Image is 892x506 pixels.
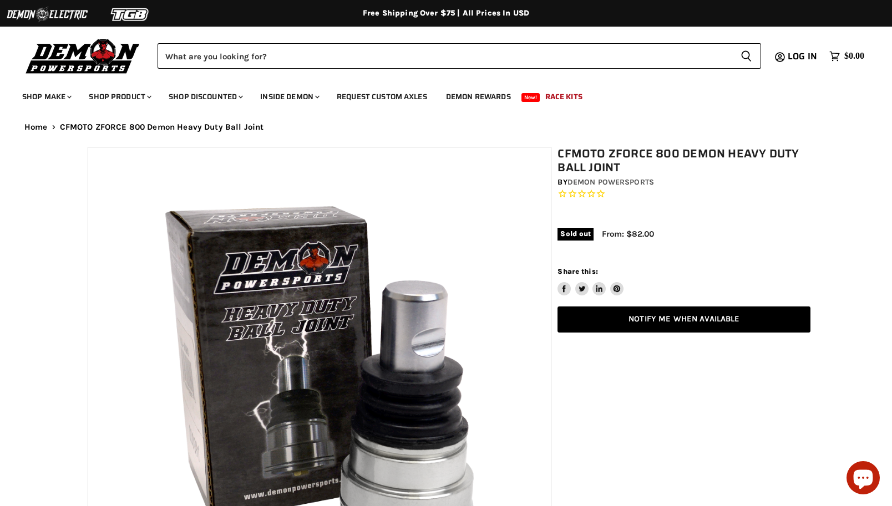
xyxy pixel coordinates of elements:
span: Share this: [557,267,597,275]
a: $0.00 [824,48,870,64]
a: Shop Discounted [160,85,250,108]
span: Rated 0.0 out of 5 stars 0 reviews [557,188,810,200]
a: Home [24,122,48,132]
inbox-online-store-chat: Shopify online store chat [843,461,883,497]
button: Search [732,43,761,69]
nav: Breadcrumbs [2,122,890,132]
a: Shop Make [14,85,78,108]
ul: Main menu [14,81,861,108]
aside: Share this: [557,267,624,296]
a: Demon Powersports [567,177,654,187]
a: Log in [783,52,824,62]
span: CFMOTO ZFORCE 800 Demon Heavy Duty Ball Joint [60,122,264,132]
a: Shop Product [80,85,158,108]
a: Request Custom Axles [328,85,435,108]
img: TGB Logo 2 [89,4,172,25]
h1: CFMOTO ZFORCE 800 Demon Heavy Duty Ball Joint [557,147,810,175]
form: Product [158,43,761,69]
a: Demon Rewards [438,85,519,108]
span: From: $82.00 [602,229,654,239]
div: by [557,176,810,188]
span: New! [521,93,540,102]
img: Demon Powersports [22,36,144,75]
input: Search [158,43,732,69]
a: Race Kits [537,85,591,108]
span: Log in [788,49,817,63]
a: Inside Demon [252,85,326,108]
span: $0.00 [844,51,864,62]
a: Notify Me When Available [557,306,810,333]
span: Sold out [557,228,594,240]
img: Demon Electric Logo 2 [6,4,89,25]
div: Free Shipping Over $75 | All Prices In USD [2,8,890,18]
